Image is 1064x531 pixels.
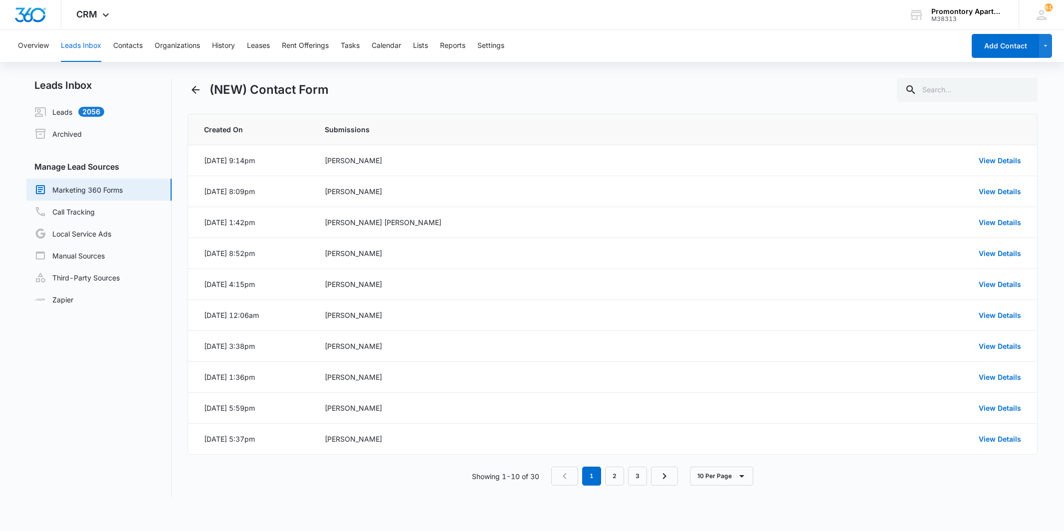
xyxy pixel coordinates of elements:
span: 61 [1045,3,1053,11]
button: Settings [477,30,504,62]
div: [DATE] 1:42pm [204,217,255,228]
a: Marketing 360 Forms [34,184,123,196]
em: 1 [582,467,601,486]
div: [PERSON_NAME] [325,279,784,289]
button: Back [188,82,204,98]
nav: Pagination [551,467,678,486]
a: Archived [34,128,82,140]
button: Reports [440,30,465,62]
button: Rent Offerings [282,30,329,62]
div: [DATE] 4:15pm [204,279,255,289]
button: History [212,30,235,62]
div: [DATE] 12:06am [204,310,259,320]
div: [PERSON_NAME] [325,310,784,320]
a: Third-Party Sources [34,271,120,283]
button: Tasks [341,30,360,62]
div: [DATE] 8:09pm [204,186,255,197]
div: [DATE] 3:38pm [204,341,255,351]
a: Page 3 [628,467,647,486]
button: Add Contact [972,34,1039,58]
div: notifications count [1045,3,1053,11]
a: Call Tracking [34,206,95,218]
a: Leads2056 [34,106,104,118]
h2: Leads Inbox [26,78,172,93]
div: [PERSON_NAME] [325,434,784,444]
a: Page 2 [605,467,624,486]
a: View Details [979,187,1021,196]
a: Local Service Ads [34,228,111,240]
a: View Details [979,404,1021,412]
div: [DATE] 5:37pm [204,434,255,444]
button: Organizations [155,30,200,62]
div: [PERSON_NAME] [325,341,784,351]
input: Search... [897,78,1038,102]
div: [PERSON_NAME] [325,186,784,197]
a: Next Page [651,467,678,486]
a: View Details [979,311,1021,319]
h1: (NEW) Contact Form [210,81,329,99]
button: Contacts [113,30,143,62]
span: Created On [204,124,301,135]
div: account id [931,15,1004,22]
span: Submissions [325,124,784,135]
div: [DATE] 8:52pm [204,248,255,259]
div: [DATE] 1:36pm [204,372,255,382]
span: CRM [76,9,97,19]
div: [PERSON_NAME] [PERSON_NAME] [325,217,784,228]
div: [PERSON_NAME] [325,372,784,382]
div: [PERSON_NAME] [325,403,784,413]
button: Leases [247,30,270,62]
div: [PERSON_NAME] [325,248,784,259]
button: 10 Per Page [690,467,753,486]
a: View Details [979,156,1021,165]
button: Lists [413,30,428,62]
p: Showing 1-10 of 30 [472,471,539,482]
a: View Details [979,373,1021,381]
a: View Details [979,435,1021,443]
a: View Details [979,218,1021,227]
a: Zapier [34,294,73,305]
div: account name [931,7,1004,15]
div: [PERSON_NAME] [325,155,784,166]
div: [DATE] 9:14pm [204,155,255,166]
div: [DATE] 5:59pm [204,403,255,413]
button: Overview [18,30,49,62]
a: View Details [979,342,1021,350]
a: Manual Sources [34,250,105,262]
a: View Details [979,280,1021,288]
button: Leads Inbox [61,30,101,62]
a: View Details [979,249,1021,258]
h3: Manage Lead Sources [26,161,172,173]
button: Calendar [372,30,401,62]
